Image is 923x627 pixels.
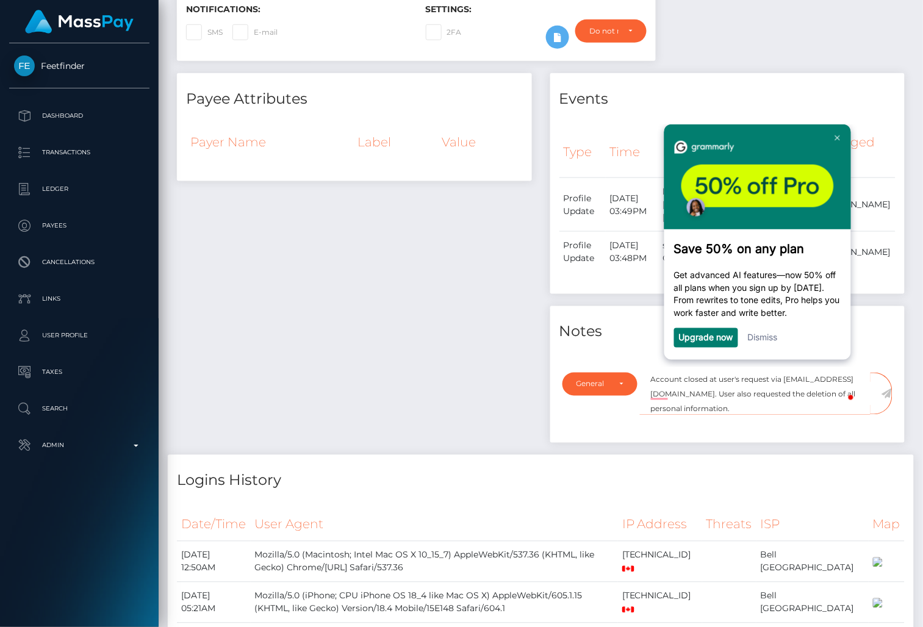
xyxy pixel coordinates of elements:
th: Payer Name [186,126,354,159]
td: [TECHNICAL_ID] [618,542,702,582]
textarea: To enrich screen reader interactions, please activate Accessibility in Grammarly extension settings [640,373,871,415]
img: ca.png [622,566,634,572]
label: 2FA [426,24,462,40]
div: General [576,379,610,389]
a: Search [9,393,149,424]
a: Taxes [9,357,149,387]
th: Value [437,126,522,159]
td: Bell [GEOGRAPHIC_DATA] [756,582,869,623]
a: Dismiss [90,208,120,218]
td: Profile Update [559,232,606,273]
span: Feetfinder [9,60,149,71]
img: close_x_white.png [178,11,182,16]
img: Feetfinder [14,56,35,76]
td: Mozilla/5.0 (iPhone; CPU iPhone OS 18_4 like Mac OS X) AppleWebKit/605.1.15 (KHTML, like Gecko) V... [251,582,618,623]
th: IP Address [618,508,702,542]
a: Upgrade now [21,208,76,218]
a: Cancellations [9,247,149,278]
p: Taxes [14,363,145,381]
a: Ledger [9,174,149,204]
label: SMS [186,24,223,40]
h6: Notifications: [186,4,408,15]
p: Cancellations [14,253,145,271]
th: User Agent [251,508,618,542]
a: User Profile [9,320,149,351]
th: Type [559,126,606,177]
p: Dashboard [14,107,145,125]
p: Transactions [14,143,145,162]
p: Get advanced AI features—now 50% off all plans when you sign up by [DATE]. From rewrites to tone ... [16,144,184,195]
p: Ledger [14,180,145,198]
td: [DATE] 05:21AM [177,582,251,623]
a: Links [9,284,149,314]
th: Threats [702,508,756,542]
p: Payees [14,217,145,235]
p: Admin [14,436,145,454]
td: [DATE] 03:48PM [606,232,659,273]
td: Profile Update [559,178,606,232]
a: Transactions [9,137,149,168]
td: Bell [GEOGRAPHIC_DATA] [756,542,869,582]
img: MassPay Logo [25,10,134,34]
a: Admin [9,430,149,460]
th: Label [354,126,437,159]
a: Dashboard [9,101,149,131]
td: Mozilla/5.0 (Macintosh; Intel Mac OS X 10_15_7) AppleWebKit/537.36 (KHTML, like Gecko) Chrome/[UR... [251,542,618,582]
label: E-mail [232,24,278,40]
button: Do not require [575,20,647,43]
th: Date/Time [177,508,251,542]
a: Payees [9,210,149,241]
img: ca.png [622,607,634,613]
p: Links [14,290,145,308]
h3: Save 50% on any plan [16,117,184,132]
td: [DATE] 12:50AM [177,542,251,582]
div: Do not require [589,26,619,36]
h4: Events [559,88,896,110]
img: 200x100 [873,557,883,567]
td: [DATE] 03:49PM [606,178,659,232]
th: Time [606,126,659,177]
td: [TECHNICAL_ID] [618,582,702,623]
h6: Settings: [426,4,647,15]
th: ISP [756,508,869,542]
p: User Profile [14,326,145,345]
h4: Payee Attributes [186,88,523,110]
img: f60ae6485c9449d2a76a3eb3db21d1eb-frame-31613004-1.png [7,7,193,105]
img: 200x100 [873,598,883,608]
button: General [562,373,638,396]
h4: Notes [559,321,896,343]
h4: Logins History [177,470,905,492]
th: Map [869,508,905,542]
p: Search [14,399,145,418]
